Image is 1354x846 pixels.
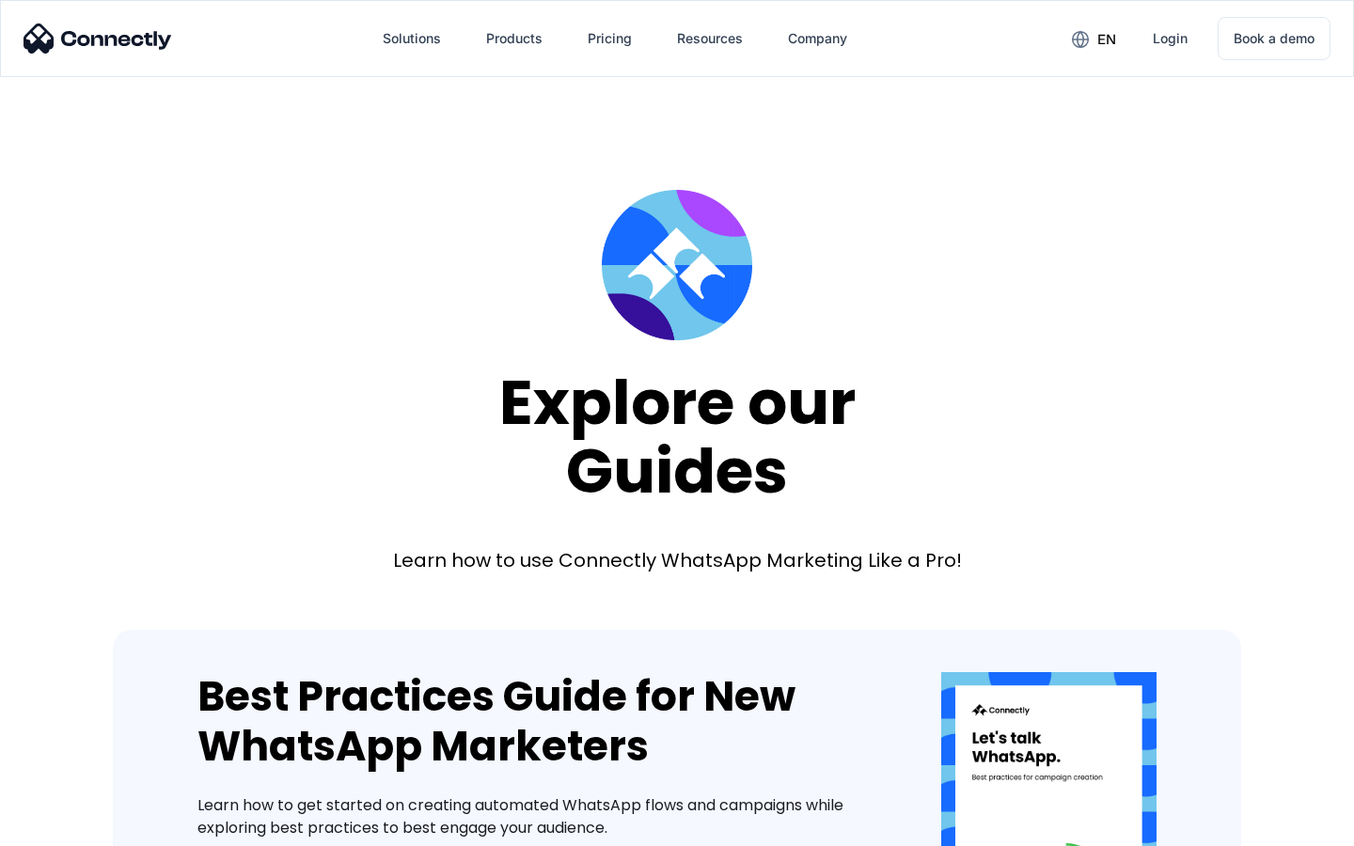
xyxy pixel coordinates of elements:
[499,368,856,505] div: Explore our Guides
[788,25,847,52] div: Company
[393,547,962,573] div: Learn how to use Connectly WhatsApp Marketing Like a Pro!
[573,16,647,61] a: Pricing
[1138,16,1203,61] a: Login
[677,25,743,52] div: Resources
[19,813,113,839] aside: Language selected: English
[24,23,172,54] img: Connectly Logo
[383,25,441,52] div: Solutions
[1218,17,1330,60] a: Book a demo
[1153,25,1188,52] div: Login
[197,794,885,839] div: Learn how to get started on creating automated WhatsApp flows and campaigns while exploring best ...
[197,672,885,772] div: Best Practices Guide for New WhatsApp Marketers
[38,813,113,839] ul: Language list
[1097,26,1116,53] div: en
[486,25,543,52] div: Products
[588,25,632,52] div: Pricing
